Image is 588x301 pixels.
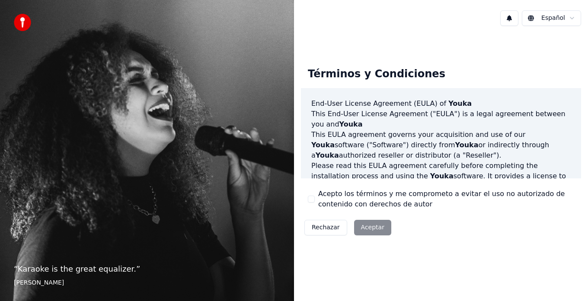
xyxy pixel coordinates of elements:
[455,141,479,149] span: Youka
[14,279,280,287] footer: [PERSON_NAME]
[448,99,472,108] span: Youka
[318,189,574,209] label: Acepto los términos y me comprometo a evitar el uso no autorizado de contenido con derechos de autor
[311,130,571,161] p: This EULA agreement governs your acquisition and use of our software ("Software") directly from o...
[304,220,347,235] button: Rechazar
[339,120,363,128] span: Youka
[311,109,571,130] p: This End-User License Agreement ("EULA") is a legal agreement between you and
[14,263,280,275] p: “ Karaoke is the great equalizer. ”
[14,14,31,31] img: youka
[311,98,571,109] h3: End-User License Agreement (EULA) of
[311,141,335,149] span: Youka
[301,60,452,88] div: Términos y Condiciones
[430,172,454,180] span: Youka
[311,161,571,202] p: Please read this EULA agreement carefully before completing the installation process and using th...
[316,151,339,159] span: Youka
